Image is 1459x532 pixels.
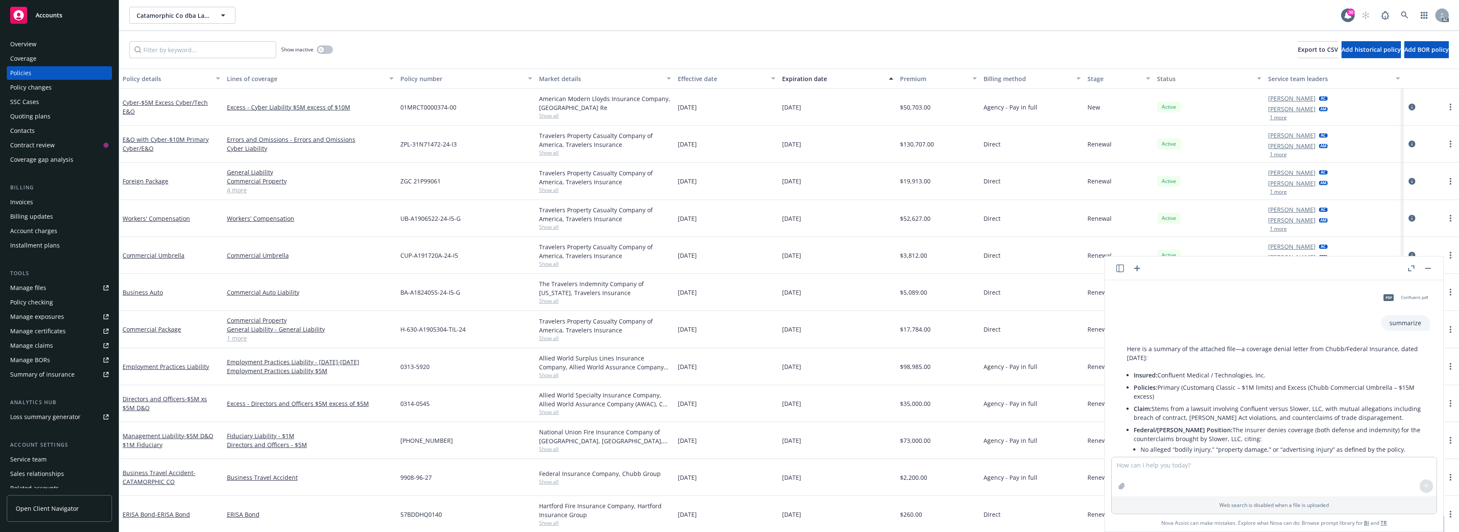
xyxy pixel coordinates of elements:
a: Overview [7,37,112,51]
a: more [1445,398,1456,408]
a: Sales relationships [7,467,112,481]
span: Renewal [1087,325,1112,334]
span: 01MRCT0000374-00 [400,103,456,112]
a: Workers' Compensation [227,214,394,223]
a: Excess - Directors and Officers $5M excess of $5M [227,399,394,408]
button: Billing method [980,68,1084,89]
a: circleInformation [1407,250,1417,260]
a: Excess - Cyber Liability $5M excess of $10M [227,103,394,112]
span: Renewal [1087,214,1112,223]
a: Quoting plans [7,110,112,123]
a: circleInformation [1407,213,1417,223]
a: Policy checking [7,296,112,309]
a: [PERSON_NAME] [1268,131,1316,140]
a: Contacts [7,124,112,138]
a: ERISA Bond [227,510,394,519]
span: Active [1160,214,1177,222]
span: Renewal [1087,177,1112,186]
li: Stems from a lawsuit involving Confluent versus Slower, LLC, with mutual allegations including br... [1134,403,1421,424]
button: 1 more [1270,152,1287,157]
span: Show all [539,112,671,119]
div: Premium [900,74,967,83]
div: Status [1157,74,1252,83]
span: $5,089.00 [900,288,927,297]
div: Travelers Property Casualty Company of America, Travelers Insurance [539,169,671,186]
span: Export to CSV [1298,45,1338,53]
button: 1 more [1270,189,1287,194]
span: [DATE] [678,251,697,260]
div: Account charges [10,224,57,238]
span: Federal/[PERSON_NAME] Position: [1134,426,1233,434]
span: Direct [984,325,1001,334]
a: Invoices [7,195,112,209]
span: [DATE] [782,399,801,408]
a: Account charges [7,224,112,238]
a: Workers' Compensation [123,214,190,222]
a: Loss summary generator [7,410,112,424]
a: SSC Cases [7,95,112,109]
span: - ERISA Bond [155,510,190,518]
div: Market details [539,74,662,83]
span: Add BOR policy [1404,45,1449,53]
li: No alleged “bodily injury,” “property damage,” or “advertising injury” as defined by the policy. [1140,443,1421,456]
span: $98,985.00 [900,362,931,371]
div: Coverage gap analysis [10,153,73,166]
a: Management Liability [123,432,213,449]
div: Contacts [10,124,35,138]
span: [DATE] [782,214,801,223]
span: Agency - Pay in full [984,103,1037,112]
a: General Liability - General Liability [227,325,394,334]
div: Contract review [10,138,55,152]
a: Coverage [7,52,112,65]
span: $73,000.00 [900,436,931,445]
a: ERISA Bond [123,510,190,518]
div: Effective date [678,74,766,83]
span: Open Client Navigator [16,504,79,513]
a: Coverage gap analysis [7,153,112,166]
div: Policy changes [10,81,52,94]
span: Show all [539,445,671,453]
button: 1 more [1270,226,1287,231]
a: Cyber Liability [227,144,394,153]
a: Billing updates [7,210,112,223]
span: Active [1160,177,1177,185]
span: CUP-A191720A-24-I5 [400,251,458,260]
div: Lines of coverage [227,74,384,83]
a: Policy changes [7,81,112,94]
div: Allied World Specialty Insurance Company, Allied World Assurance Company (AWAC), CRC Group [539,391,671,408]
div: Billing updates [10,210,53,223]
div: Loss summary generator [10,410,81,424]
a: TR [1381,519,1387,526]
a: Switch app [1416,7,1433,24]
div: Expiration date [782,74,884,83]
a: Commercial Auto Liability [227,288,394,297]
span: Active [1160,103,1177,111]
a: more [1445,509,1456,519]
a: Business Travel Accident [123,469,196,486]
span: Renewal [1087,436,1112,445]
span: $2,200.00 [900,473,927,482]
a: [PERSON_NAME] [1268,141,1316,150]
div: Overview [10,37,36,51]
div: Hartford Fire Insurance Company, Hartford Insurance Group [539,501,671,519]
a: Service team [7,453,112,466]
span: Show all [539,408,671,416]
div: Policy checking [10,296,53,309]
span: $17,784.00 [900,325,931,334]
div: Policies [10,66,31,80]
span: Nova Assist can make mistakes. Explore what Nova can do: Browse prompt library for and [1108,514,1440,532]
a: circleInformation [1407,176,1417,186]
a: Policies [7,66,112,80]
div: Manage files [10,281,46,295]
span: [DATE] [678,140,697,149]
a: Manage files [7,281,112,295]
a: Commercial Umbrella [123,251,184,259]
button: Status [1154,68,1265,89]
input: Filter by keyword... [129,41,276,58]
span: New [1087,103,1100,112]
div: Allied World Surplus Lines Insurance Company, Allied World Assurance Company (AWAC), CRC Group [539,354,671,372]
span: [DATE] [782,436,801,445]
a: Business Travel Accident [227,473,394,482]
div: Manage claims [10,339,53,352]
span: Agency - Pay in full [984,473,1037,482]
